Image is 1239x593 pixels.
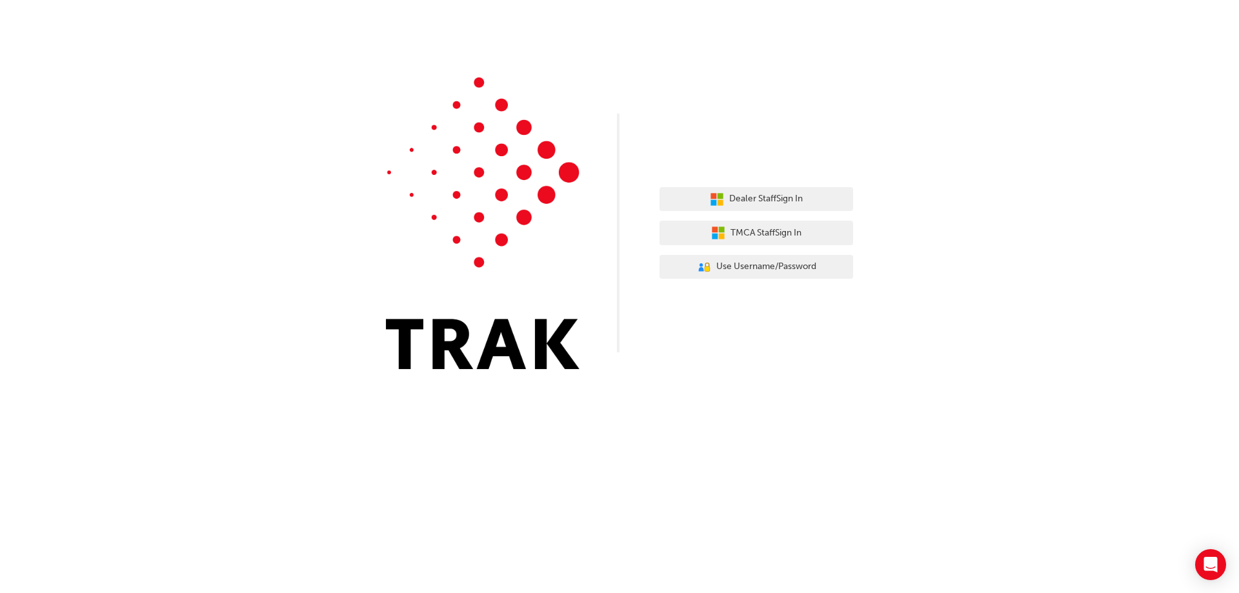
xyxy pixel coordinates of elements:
button: Dealer StaffSign In [660,187,853,212]
button: Use Username/Password [660,255,853,279]
button: TMCA StaffSign In [660,221,853,245]
span: Use Username/Password [716,259,816,274]
span: TMCA Staff Sign In [730,226,801,241]
div: Open Intercom Messenger [1195,549,1226,580]
span: Dealer Staff Sign In [729,192,803,206]
img: Trak [386,77,579,369]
